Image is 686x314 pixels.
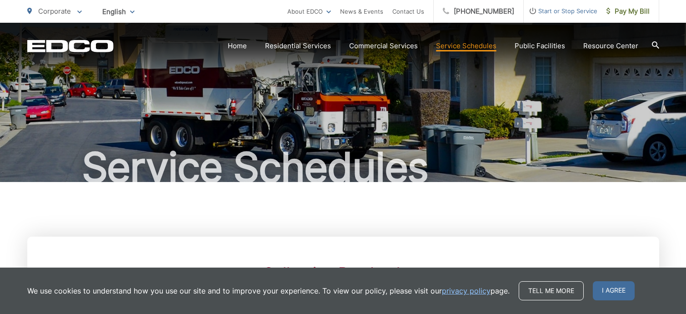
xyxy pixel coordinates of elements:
[392,6,424,17] a: Contact Us
[27,285,510,296] p: We use cookies to understand how you use our site and to improve your experience. To view our pol...
[515,41,565,51] a: Public Facilities
[606,6,650,17] span: Pay My Bill
[27,40,114,52] a: EDCD logo. Return to the homepage.
[436,41,496,51] a: Service Schedules
[287,6,331,17] a: About EDCO
[340,6,383,17] a: News & Events
[95,4,141,20] span: English
[519,281,584,300] a: Tell me more
[228,41,247,51] a: Home
[160,264,526,282] h2: Collection Day Lookup
[583,41,638,51] a: Resource Center
[593,281,635,300] span: I agree
[349,41,418,51] a: Commercial Services
[38,7,71,15] span: Corporate
[265,41,331,51] a: Residential Services
[442,285,491,296] a: privacy policy
[27,145,659,190] h1: Service Schedules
